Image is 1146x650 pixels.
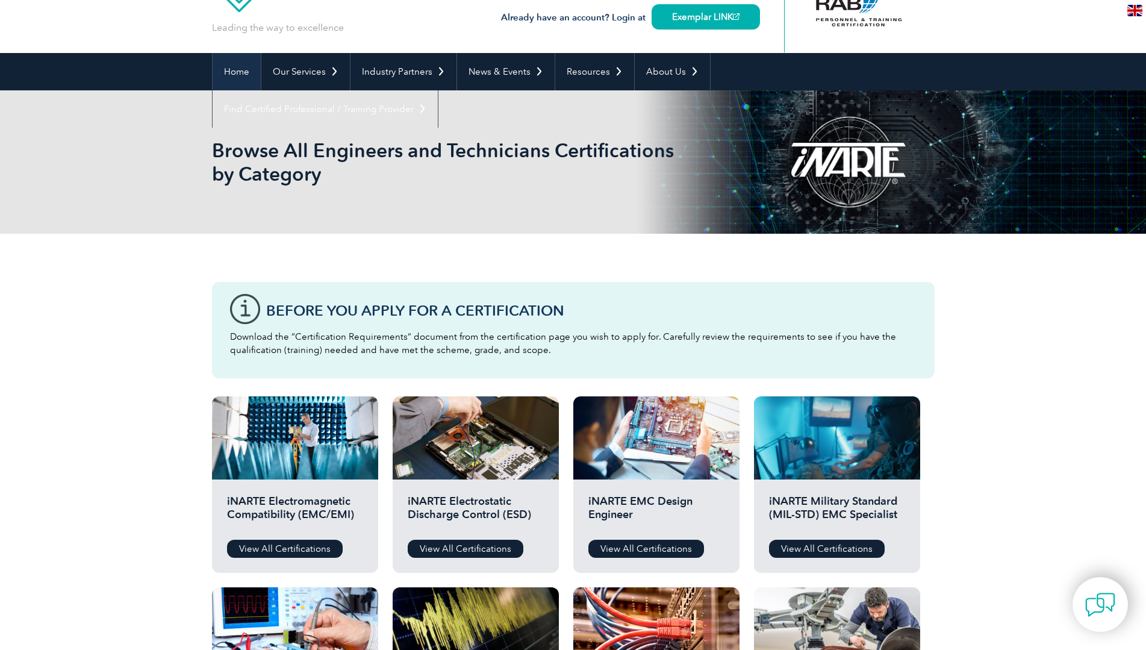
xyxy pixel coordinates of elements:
h3: Already have an account? Login at [501,10,760,25]
a: View All Certifications [227,540,343,558]
p: Leading the way to excellence [212,21,344,34]
a: Find Certified Professional / Training Provider [213,90,438,128]
a: Home [213,53,261,90]
a: News & Events [457,53,555,90]
a: Exemplar LINK [652,4,760,30]
h2: iNARTE EMC Design Engineer [588,495,724,531]
a: View All Certifications [769,540,885,558]
a: Resources [555,53,634,90]
img: open_square.png [733,13,740,20]
a: View All Certifications [408,540,523,558]
h2: iNARTE Electromagnetic Compatibility (EMC/EMI) [227,495,363,531]
a: Our Services [261,53,350,90]
h3: Before You Apply For a Certification [266,303,917,318]
img: contact-chat.png [1085,590,1115,620]
img: en [1127,5,1142,16]
a: Industry Partners [350,53,456,90]
p: Download the “Certification Requirements” document from the certification page you wish to apply ... [230,330,917,357]
a: About Us [635,53,710,90]
a: View All Certifications [588,540,704,558]
h2: iNARTE Military Standard (MIL-STD) EMC Specialist [769,495,905,531]
h2: iNARTE Electrostatic Discharge Control (ESD) [408,495,544,531]
h1: Browse All Engineers and Technicians Certifications by Category [212,139,674,186]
